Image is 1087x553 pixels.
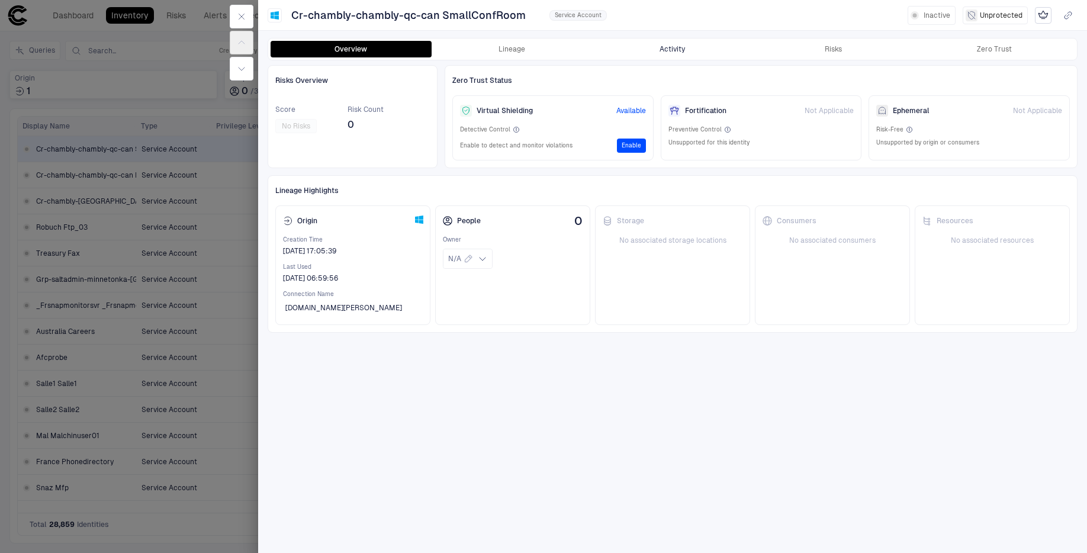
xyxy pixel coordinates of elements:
[616,106,646,115] span: Available
[685,106,726,115] span: Fortification
[460,126,510,134] span: Detective Control
[592,41,753,57] button: Activity
[617,139,646,153] button: Enable
[893,106,930,115] span: Ephemeral
[285,303,402,313] span: [DOMAIN_NAME][PERSON_NAME]
[603,216,644,226] div: Storage
[283,216,317,226] div: Origin
[275,105,317,114] span: Score
[283,246,336,256] span: [DATE] 17:05:39
[283,236,423,244] span: Creation Time
[275,183,1070,198] div: Lineage Highlights
[452,73,1070,88] div: Zero Trust Status
[1013,106,1062,115] span: Not Applicable
[668,126,722,134] span: Preventive Control
[283,246,336,256] div: 5/2/2006 22:05:39 (GMT+00:00 UTC)
[291,8,526,22] span: Cr-chambly-chambly-qc-can SmallConfRoom
[283,274,338,283] div: 5/8/2006 11:59:56 (GMT+00:00 UTC)
[603,236,742,245] span: No associated storage locations
[924,11,950,20] span: Inactive
[555,11,602,20] span: Service Account
[876,139,979,147] span: Unsupported by origin or consumers
[283,290,423,298] span: Connection Name
[283,298,419,317] button: [DOMAIN_NAME][PERSON_NAME]
[348,105,384,114] span: Risk Count
[432,41,593,57] button: Lineage
[443,236,583,244] span: Owner
[289,6,542,25] button: Cr-chambly-chambly-qc-can SmallConfRoom
[574,214,583,227] span: 0
[763,236,902,245] span: No associated consumers
[763,216,816,226] div: Consumers
[448,254,461,263] span: N/A
[977,44,1012,54] div: Zero Trust
[282,121,310,131] span: No Risks
[876,126,903,134] span: Risk-Free
[477,106,533,115] span: Virtual Shielding
[825,44,842,54] div: Risks
[668,139,750,147] span: Unsupported for this identity
[922,236,1062,245] span: No associated resources
[805,106,854,115] span: Not Applicable
[980,11,1022,20] span: Unprotected
[413,215,423,224] div: Microsoft Active Directory
[283,274,338,283] span: [DATE] 06:59:56
[460,142,573,150] span: Enable to detect and monitor violations
[283,263,423,271] span: Last Used
[348,119,384,131] span: 0
[922,216,973,226] div: Resources
[443,216,481,226] div: People
[1035,7,1051,24] div: Mark as Crown Jewel
[271,41,432,57] button: Overview
[275,73,430,88] div: Risks Overview
[270,11,279,20] div: Microsoft Active Directory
